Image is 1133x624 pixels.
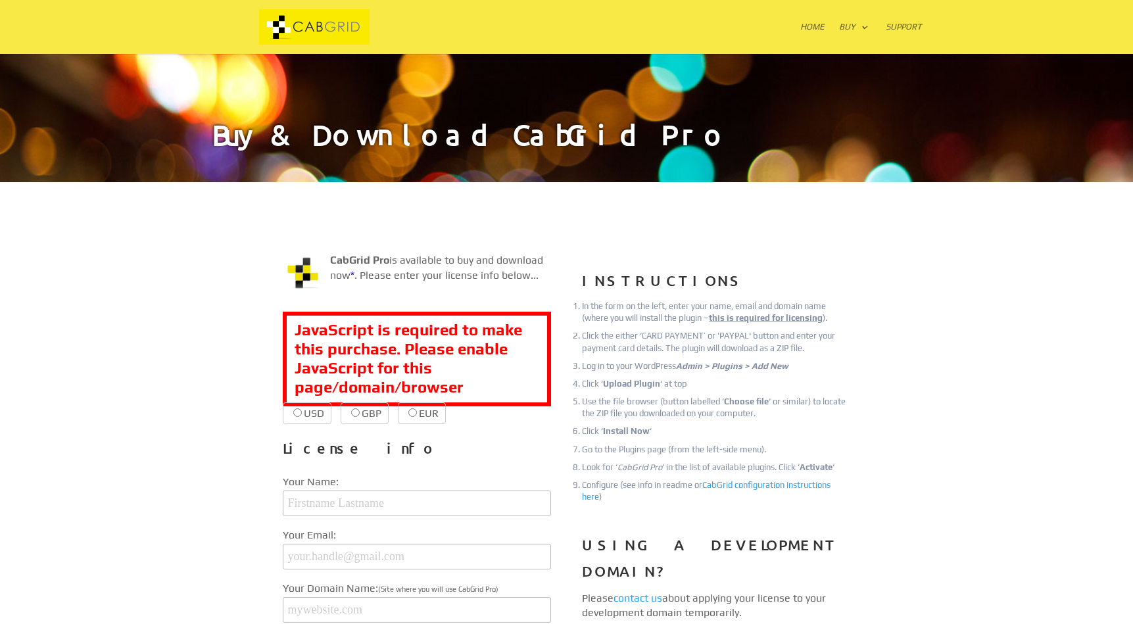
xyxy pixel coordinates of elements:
label: Your Domain Name: [283,580,551,597]
input: your.handle@gmail.com [283,544,551,569]
h3: License info [283,435,551,468]
a: Support [886,22,922,54]
label: GBP [341,402,389,424]
a: CabGrid configuration instructions here [582,480,831,502]
h3: USING A DEVELOPMENT DOMAIN? [582,532,850,590]
strong: CabGrid Pro [330,254,389,266]
label: USD [283,402,331,424]
a: Buy [839,22,869,54]
h1: Buy & Download CabGrid Pro [212,120,922,182]
input: mywebsite.com [283,597,551,623]
li: Look for ‘ ‘ in the list of available plugins. Click ‘ ‘ [582,462,850,473]
input: USD [293,408,302,417]
li: In the form on the left, enter your name, email and domain name (where you will install the plugi... [582,300,850,324]
p: Please about applying your license to your development domain temporarily. [582,591,850,621]
img: CabGrid [214,9,415,45]
a: contact us [614,592,662,604]
li: Use the file browser (button labelled ‘ ‘ or similar) to locate the ZIP file you downloaded on yo... [582,396,850,420]
strong: Activate [800,462,832,472]
strong: Upload Plugin [603,379,660,389]
h3: INSTRUCTIONS [582,268,850,300]
strong: Install Now [603,426,650,436]
p: JavaScript is required to make this purchase. Please enable JavaScript for this page/domain/browser [283,312,551,406]
li: Click the either ‘CARD PAYMENT’ or 'PAYPAL' button and enter your payment card details. The plugi... [582,330,850,354]
input: Firstname Lastname [283,491,551,516]
img: CabGrid WordPress Plugin [283,253,322,293]
label: Your Email: [283,527,551,544]
input: EUR [408,408,417,417]
p: is available to buy and download now . Please enter your license info below... [283,253,551,293]
strong: Choose file [724,396,769,406]
li: Go to the Plugins page (from the left-side menu). [582,444,850,456]
em: Admin > Plugins > Add New [676,361,788,371]
label: EUR [398,402,446,424]
label: Your Name: [283,473,551,491]
span: (Site where you will use CabGrid Pro) [378,585,498,593]
li: Click ‘ ‘ at top [582,378,850,390]
li: Click ‘ ‘ [582,425,850,437]
u: this is required for licensing [709,313,823,323]
li: Log in to your WordPress [582,360,850,372]
li: Configure (see info in readme or ) [582,479,850,503]
a: Home [800,22,825,54]
input: GBP [351,408,360,417]
em: CabGrid Pro [617,462,662,472]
